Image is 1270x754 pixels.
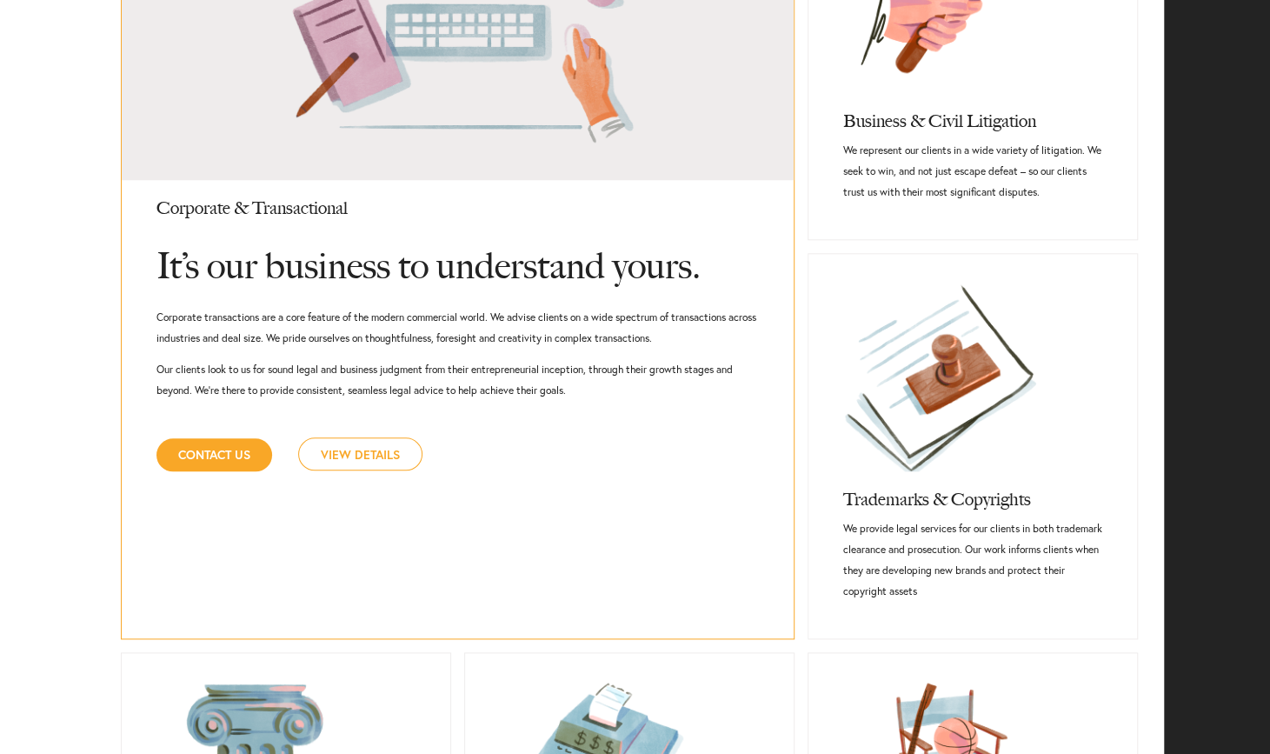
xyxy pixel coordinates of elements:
[156,227,759,297] h4: It’s our business to understand yours.
[843,518,1102,602] p: We provide legal services for our clients in both trademark clearance and prosecution. Our work i...
[808,93,1137,239] a: Business & Civil LitigationWe represent our clients in a wide variety of litigation. We seek to w...
[156,180,759,227] h3: Corporate & Transactional
[156,307,759,349] p: Corporate transactions are a core feature of the modern commercial world. We advise clients on a ...
[122,180,794,437] a: Corporate & TransactionalIt’s our business to understand yours.Corporate transactions are a core ...
[156,359,759,401] p: Our clients look to us for sound legal and business judgment from their entrepreneurial inception...
[843,471,1102,518] h3: Trademarks & Copyrights
[843,93,1102,140] h3: Business & Civil Litigation
[843,140,1102,203] p: We represent our clients in a wide variety of litigation. We seek to win, and not just escape def...
[808,471,1137,638] a: Trademarks & CopyrightsWe provide legal services for our clients in both trademark clearance and ...
[156,438,272,471] a: Contact Us
[298,437,422,470] a: View Details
